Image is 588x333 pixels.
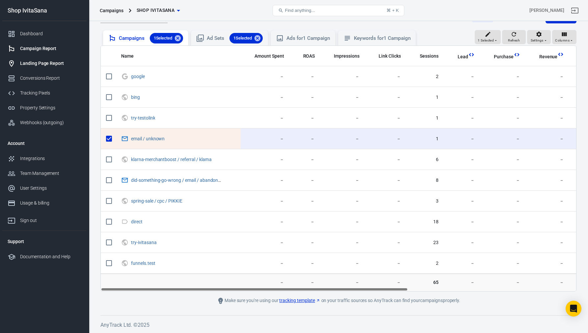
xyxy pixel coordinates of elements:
span: 1 Selected [478,38,494,43]
span: － [295,177,315,184]
span: The number of clicks on links within the ad that led to advertiser-specified destinations [379,52,401,60]
span: direct [131,219,144,224]
span: － [325,279,360,286]
span: － [295,239,315,246]
li: Account [2,135,87,151]
span: － [449,239,475,246]
div: User Settings [20,185,81,192]
span: spring-sale / cpc / PIKKIE [131,198,183,203]
svg: This column is calculated from AnyTrack real-time data [468,51,475,58]
span: － [485,177,520,184]
span: Refresh [508,38,520,43]
span: － [325,94,360,101]
button: Settings [527,30,551,44]
span: did-something-go-wrong / email / abandoned-cart [131,178,224,182]
a: Sign out [2,210,87,228]
span: try-ivitasana [131,240,157,244]
a: try-ivitasana [131,240,156,245]
span: － [370,219,401,225]
span: － [295,73,315,80]
span: The number of times your ads were on screen. [325,52,360,60]
span: － [449,94,475,101]
span: Name [121,53,134,60]
div: scrollable content [101,46,576,291]
span: 1 [411,115,439,122]
span: － [485,136,520,142]
span: － [295,156,315,163]
span: 3 [411,198,439,205]
div: Campaigns [119,33,183,43]
div: 1Selected [150,33,183,43]
button: Shop IvitaSana [134,4,183,16]
svg: UTM & Web Traffic [121,155,128,163]
span: － [531,177,564,184]
span: － [325,156,360,163]
div: 1Selected [229,33,263,43]
div: Sign out [20,217,81,224]
li: Support [2,234,87,249]
span: Lead [458,54,468,60]
span: The estimated total amount of money you've spent on your campaign, ad set or ad during its schedule. [246,52,284,60]
svg: UTM & Web Traffic [121,114,128,122]
span: － [246,156,284,163]
div: Shop IvitaSana [2,8,87,14]
a: spring-sale / cpc / PIKKIE [131,198,182,204]
a: Campaign Report [2,41,87,56]
span: － [246,198,284,205]
div: Keywords for 1 Campaign [354,35,411,42]
span: Purchase [494,54,514,60]
span: Name [121,53,142,60]
span: － [449,136,475,142]
button: Columns [552,30,576,44]
svg: Google [121,72,128,80]
svg: UTM & Web Traffic [121,93,128,101]
span: － [295,198,315,205]
a: did-something-go-wrong / email / abandoned-cart [131,178,232,183]
span: － [246,219,284,225]
div: Campaigns [100,7,123,14]
div: Tracking Pixels [20,90,81,97]
span: － [325,239,360,246]
span: － [295,115,315,122]
span: － [325,177,360,184]
span: Total revenue calculated by AnyTrack. [531,53,558,61]
span: 1 [411,136,439,142]
span: － [449,177,475,184]
span: － [325,136,360,142]
div: Campaign Report [20,45,81,52]
span: － [325,115,360,122]
span: － [485,198,520,205]
span: google [131,74,146,78]
span: 1 Selected [150,35,176,42]
span: － [449,279,475,286]
span: － [485,73,520,80]
span: The total return on ad spend [295,52,315,60]
a: bing [131,95,140,100]
a: Usage & billing [2,196,87,210]
svg: This column is calculated from AnyTrack real-time data [514,51,520,58]
div: Dashboard [20,30,81,37]
svg: This column is calculated from AnyTrack real-time data [557,51,564,58]
svg: Email [121,176,128,184]
span: klarna-merchantboost / referral / klarna [131,157,213,161]
a: Landing Page Report [2,56,87,71]
span: The number of times your ads were on screen. [334,52,360,60]
span: 23 [411,239,439,246]
span: 6 [411,156,439,163]
svg: UTM & Web Traffic [121,238,128,246]
span: － [485,115,520,122]
span: Settings [531,38,544,43]
span: － [370,177,401,184]
span: － [370,115,401,122]
span: Shop IvitaSana [137,6,175,14]
span: － [246,260,284,267]
button: Find anything...⌘ + K [273,5,404,16]
div: Usage & billing [20,200,81,207]
span: 8 [411,177,439,184]
span: Impressions [334,53,360,60]
span: email / unknown [131,136,166,141]
a: Webhooks (outgoing) [2,115,87,130]
span: The total return on ad spend [303,52,315,60]
button: 1 Selected [475,30,501,44]
span: － [449,219,475,225]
